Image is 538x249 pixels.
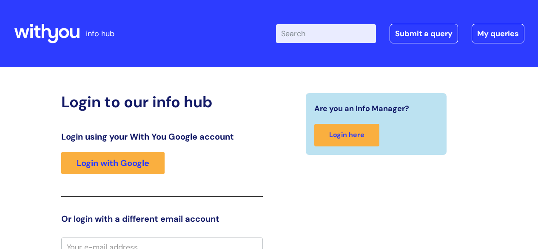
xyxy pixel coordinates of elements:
a: My queries [472,24,524,43]
a: Login with Google [61,152,165,174]
a: Login here [314,124,379,146]
h2: Login to our info hub [61,93,263,111]
p: info hub [86,27,114,40]
h3: Login using your With You Google account [61,132,263,142]
a: Submit a query [390,24,458,43]
input: Search [276,24,376,43]
span: Are you an Info Manager? [314,102,409,115]
h3: Or login with a different email account [61,214,263,224]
